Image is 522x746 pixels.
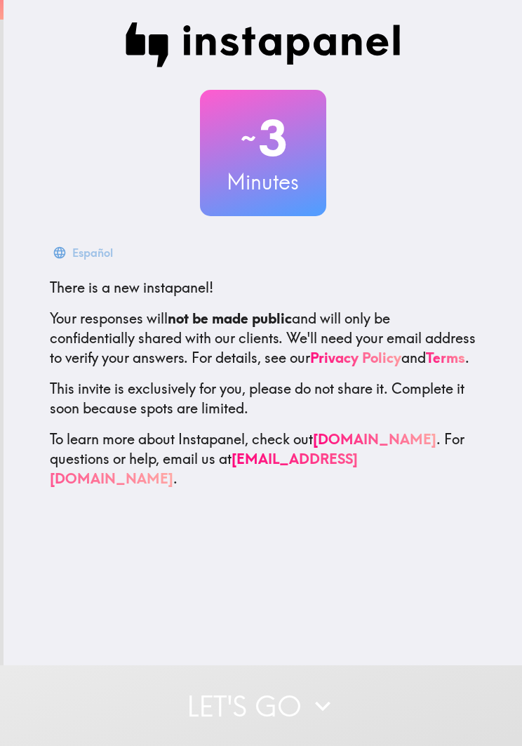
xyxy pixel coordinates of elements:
b: not be made public [168,309,292,327]
button: Español [50,239,119,267]
a: Terms [426,349,465,366]
a: [DOMAIN_NAME] [313,430,436,448]
a: Privacy Policy [310,349,401,366]
img: Instapanel [126,22,401,67]
a: [EMAIL_ADDRESS][DOMAIN_NAME] [50,450,358,487]
span: ~ [239,117,258,159]
p: To learn more about Instapanel, check out . For questions or help, email us at . [50,429,476,488]
div: Español [72,243,113,262]
p: Your responses will and will only be confidentially shared with our clients. We'll need your emai... [50,309,476,368]
span: There is a new instapanel! [50,279,213,296]
h2: 3 [200,109,326,167]
h3: Minutes [200,167,326,197]
p: This invite is exclusively for you, please do not share it. Complete it soon because spots are li... [50,379,476,418]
